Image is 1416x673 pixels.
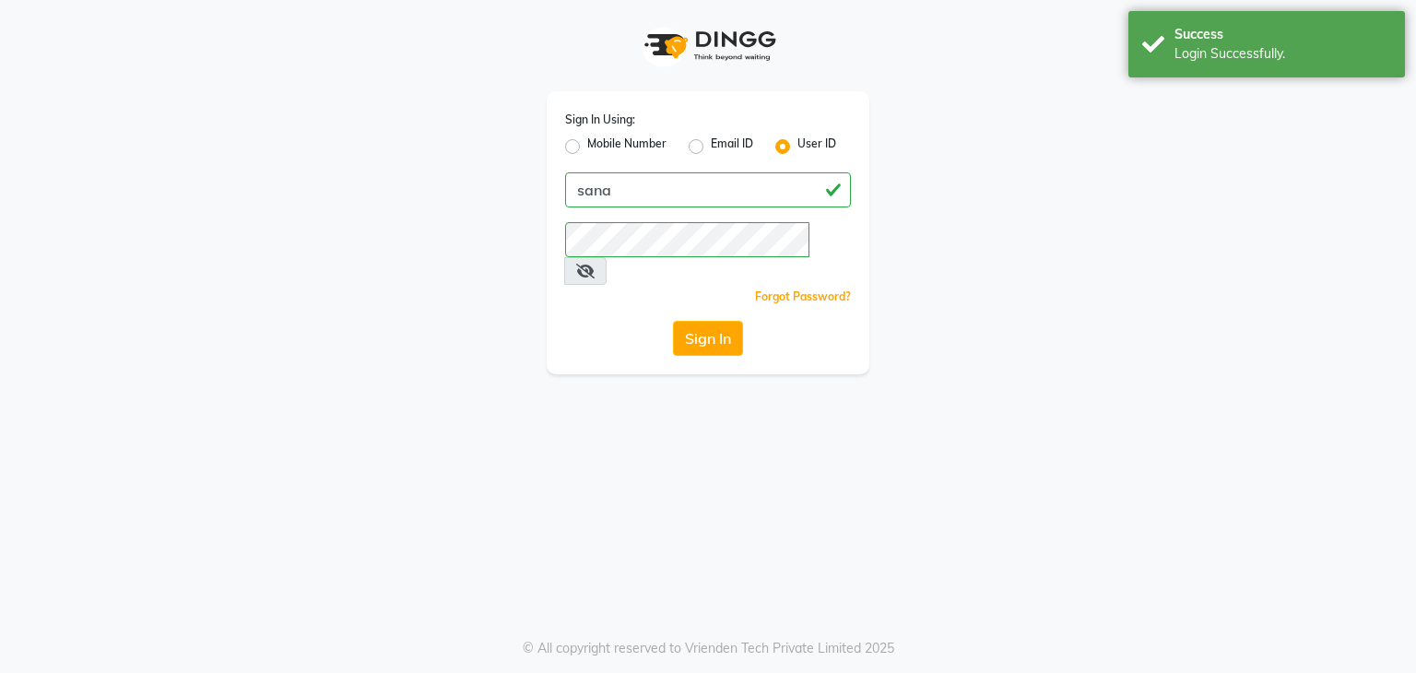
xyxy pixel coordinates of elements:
img: logo1.svg [634,18,782,73]
a: Forgot Password? [755,289,851,303]
div: Login Successfully. [1174,44,1391,64]
div: Success [1174,25,1391,44]
input: Username [565,222,809,257]
label: Mobile Number [587,136,667,158]
label: Email ID [711,136,753,158]
input: Username [565,172,851,207]
label: User ID [797,136,836,158]
label: Sign In Using: [565,112,635,128]
button: Sign In [673,321,743,356]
